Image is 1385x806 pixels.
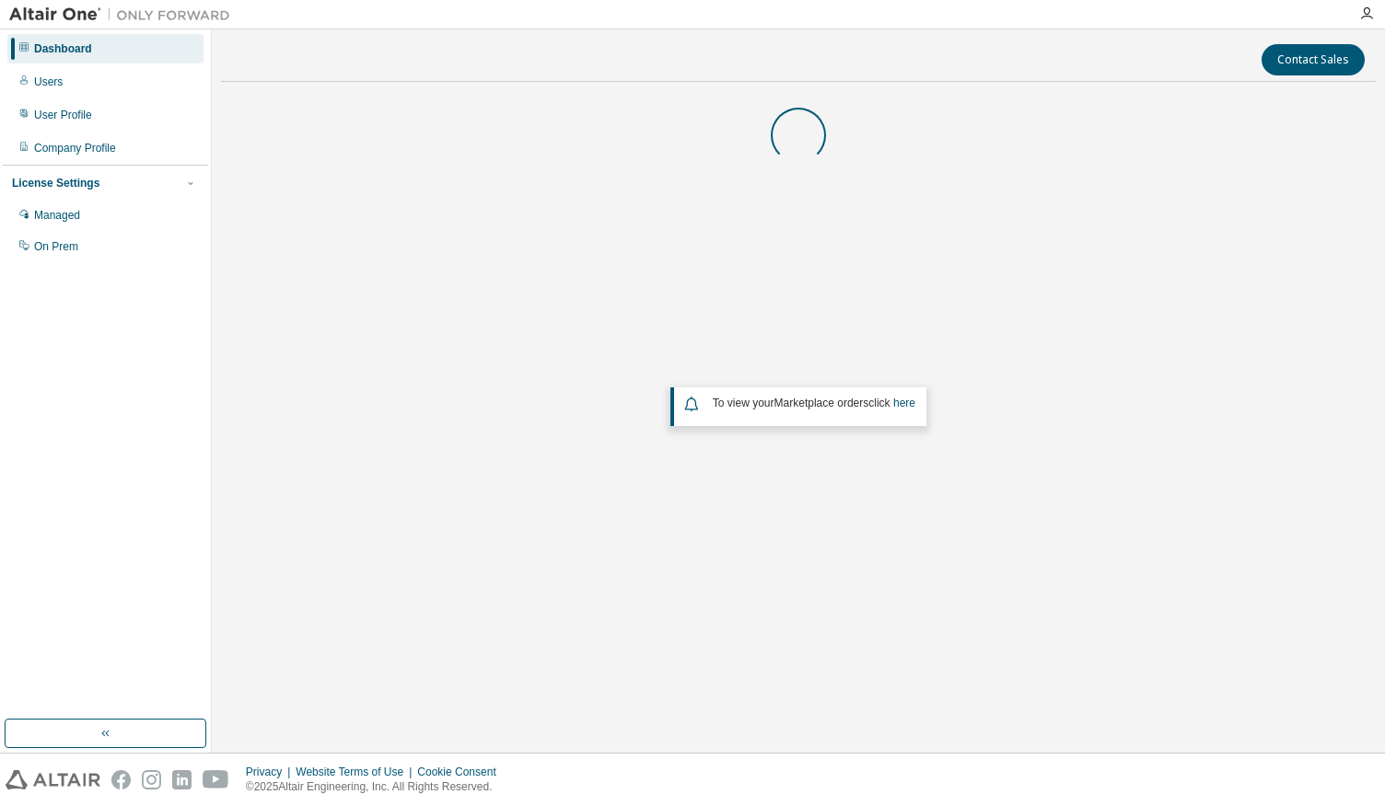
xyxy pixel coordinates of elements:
[296,765,417,779] div: Website Terms of Use
[246,779,507,795] p: © 2025 Altair Engineering, Inc. All Rights Reserved.
[34,75,63,89] div: Users
[203,770,229,789] img: youtube.svg
[774,397,869,409] em: Marketplace orders
[9,6,239,24] img: Altair One
[246,765,296,779] div: Privacy
[34,141,116,155] div: Company Profile
[1262,44,1365,75] button: Contact Sales
[34,208,80,223] div: Managed
[713,397,915,409] span: To view your click
[142,770,161,789] img: instagram.svg
[34,41,92,56] div: Dashboard
[34,239,78,254] div: On Prem
[417,765,506,779] div: Cookie Consent
[893,397,915,409] a: here
[111,770,131,789] img: facebook.svg
[172,770,192,789] img: linkedin.svg
[34,108,92,122] div: User Profile
[6,770,100,789] img: altair_logo.svg
[12,176,99,190] div: License Settings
